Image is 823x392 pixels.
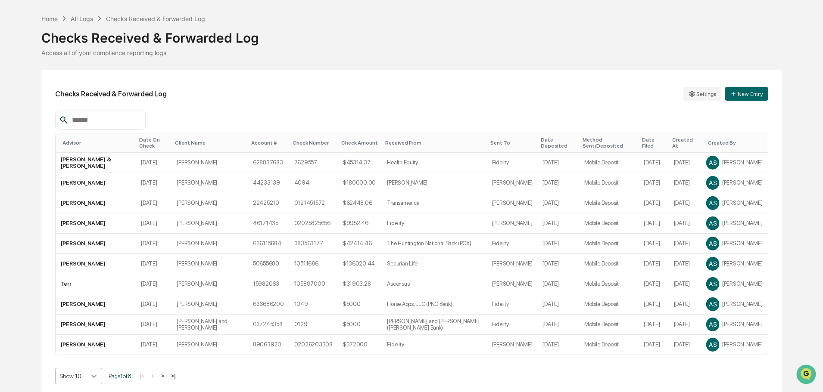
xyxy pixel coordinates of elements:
td: [PERSON_NAME] [56,173,136,193]
td: 7629557 [289,153,338,173]
div: [PERSON_NAME] [706,257,762,270]
td: [DATE] [669,294,701,315]
span: AS [709,321,717,328]
td: [PERSON_NAME] [487,274,538,294]
td: Fidelity [487,294,538,315]
td: [PERSON_NAME] & [PERSON_NAME] [56,153,136,173]
a: 🔎Data Lookup [5,121,58,137]
td: 02025825656 [289,213,338,234]
button: < [149,372,157,380]
td: [PERSON_NAME] and [PERSON_NAME] [171,315,248,335]
div: [PERSON_NAME] [706,338,762,351]
span: Pylon [86,146,104,152]
div: [PERSON_NAME] [706,197,762,210]
td: 02026203308 [289,335,338,355]
td: [DATE] [669,315,701,335]
td: [DATE] [669,234,701,254]
td: [PERSON_NAME] [171,234,248,254]
td: [PERSON_NAME] [487,173,538,193]
span: AS [709,159,717,166]
td: [DATE] [136,234,171,254]
td: 636686200 [248,294,289,315]
div: Home [41,15,58,22]
div: Toggle SortBy [672,137,698,149]
td: Mobile Deposit [579,153,638,173]
td: [DATE] [639,274,669,294]
span: AS [709,341,717,348]
td: [DATE] [136,254,171,274]
td: [DATE] [669,153,701,173]
td: 50655680 [248,254,289,274]
td: $45314.37 [338,153,382,173]
button: Settings [683,87,721,101]
span: AS [709,179,717,186]
a: Powered byPylon [61,145,104,152]
td: $5000 [338,294,382,315]
div: Toggle SortBy [293,140,334,146]
td: [PERSON_NAME] [487,335,538,355]
td: [DATE] [136,173,171,193]
div: Toggle SortBy [62,140,133,146]
td: [DATE] [537,315,579,335]
td: 383563177 [289,234,338,254]
td: $31903.28 [338,274,382,294]
iframe: Open customer support [795,364,819,387]
div: 🗄️ [62,109,69,116]
td: [DATE] [639,193,669,213]
td: [DATE] [136,153,171,173]
span: AS [709,280,717,287]
td: [PERSON_NAME] [382,173,486,193]
td: [PERSON_NAME] [487,193,538,213]
td: $180000.00 [338,173,382,193]
td: [PERSON_NAME] [171,294,248,315]
div: Checks Received & Forwarded Log [106,15,205,22]
td: 10511666 [289,254,338,274]
button: |< [137,372,147,380]
td: [PERSON_NAME] [487,254,538,274]
div: We're available if you need us! [29,74,109,81]
td: [PERSON_NAME] [487,213,538,234]
td: Fidelity [487,315,538,335]
div: Start new chat [29,66,141,74]
td: $9952.46 [338,213,382,234]
div: [PERSON_NAME] [706,156,762,169]
td: Ascensus [382,274,486,294]
td: 637245358 [248,315,289,335]
td: [DATE] [639,153,669,173]
td: 15982063 [248,274,289,294]
div: Toggle SortBy [251,140,286,146]
td: [DATE] [136,335,171,355]
div: Toggle SortBy [341,140,379,146]
td: [DATE] [537,294,579,315]
td: Mobile Deposit [579,315,638,335]
td: The Huntington National Bank (PCX) [382,234,486,254]
div: 🔎 [9,126,16,133]
td: $372000 [338,335,382,355]
td: [PERSON_NAME] [56,315,136,335]
td: [DATE] [136,274,171,294]
td: Mobile Deposit [579,294,638,315]
span: Attestations [71,108,107,117]
button: >| [168,372,178,380]
button: Start new chat [147,68,157,79]
td: Mobile Deposit [579,173,638,193]
td: [PERSON_NAME] [171,193,248,213]
td: [DATE] [669,193,701,213]
div: Toggle SortBy [385,140,483,146]
td: Securian Life [382,254,486,274]
td: Fidelity [382,335,486,355]
td: [PERSON_NAME] [56,294,136,315]
td: [PERSON_NAME] [56,234,136,254]
td: [DATE] [669,213,701,234]
div: Toggle SortBy [642,137,665,149]
span: AS [709,260,717,267]
td: 0129 [289,315,338,335]
td: [DATE] [669,254,701,274]
td: [DATE] [537,153,579,173]
span: Preclearance [17,108,56,117]
div: Toggle SortBy [708,140,764,146]
div: Toggle SortBy [490,140,534,146]
td: [PERSON_NAME] [171,274,248,294]
button: > [159,372,167,380]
